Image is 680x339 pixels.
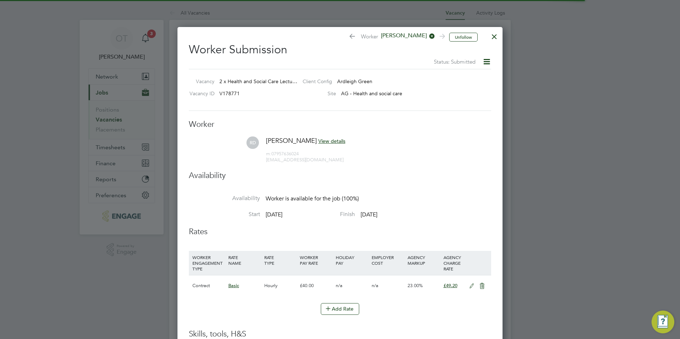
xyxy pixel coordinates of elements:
label: Availability [189,195,260,202]
div: Hourly [262,275,298,296]
label: Finish [284,211,355,218]
span: AG - Health and social care [341,90,402,97]
label: Site [297,90,336,97]
span: n/a [372,282,378,289]
span: [DATE] [361,211,377,218]
div: £40.00 [298,275,334,296]
div: AGENCY MARKUP [406,251,442,269]
div: HOLIDAY PAY [334,251,370,269]
span: V178771 [219,90,240,97]
h3: Availability [189,171,491,181]
div: EMPLOYER COST [370,251,406,269]
div: WORKER PAY RATE [298,251,334,269]
div: RATE TYPE [262,251,298,269]
label: Start [189,211,260,218]
span: Status: Submitted [434,58,476,65]
h3: Worker [189,119,491,130]
span: View details [318,138,345,144]
span: m: [266,151,271,157]
div: RATE NAME [227,251,262,269]
span: n/a [336,282,342,289]
div: AGENCY CHARGE RATE [442,251,466,275]
span: [PERSON_NAME] [378,32,435,40]
div: WORKER ENGAGEMENT TYPE [191,251,227,275]
label: Vacancy [186,78,214,85]
button: Unfollow [449,33,478,42]
div: Contract [191,275,227,296]
span: Worker [349,32,444,42]
span: Ardleigh Green [337,78,372,85]
span: RD [246,136,259,149]
span: £49.20 [443,282,457,289]
label: Vacancy ID [186,90,214,97]
span: Worker is available for the job (100%) [266,195,359,202]
span: [DATE] [266,211,282,218]
label: Client Config [297,78,332,85]
h3: Rates [189,227,491,237]
span: 07957636024 [266,151,299,157]
span: [PERSON_NAME] [266,136,317,145]
button: Add Rate [321,303,359,314]
span: 2 x Health and Social Care Lectu… [219,78,297,85]
h2: Worker Submission [189,37,491,66]
span: [EMAIL_ADDRESS][DOMAIN_NAME] [266,157,344,163]
span: 23.00% [408,282,423,289]
span: Basic [228,282,239,289]
button: Engage Resource Center [652,311,674,333]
